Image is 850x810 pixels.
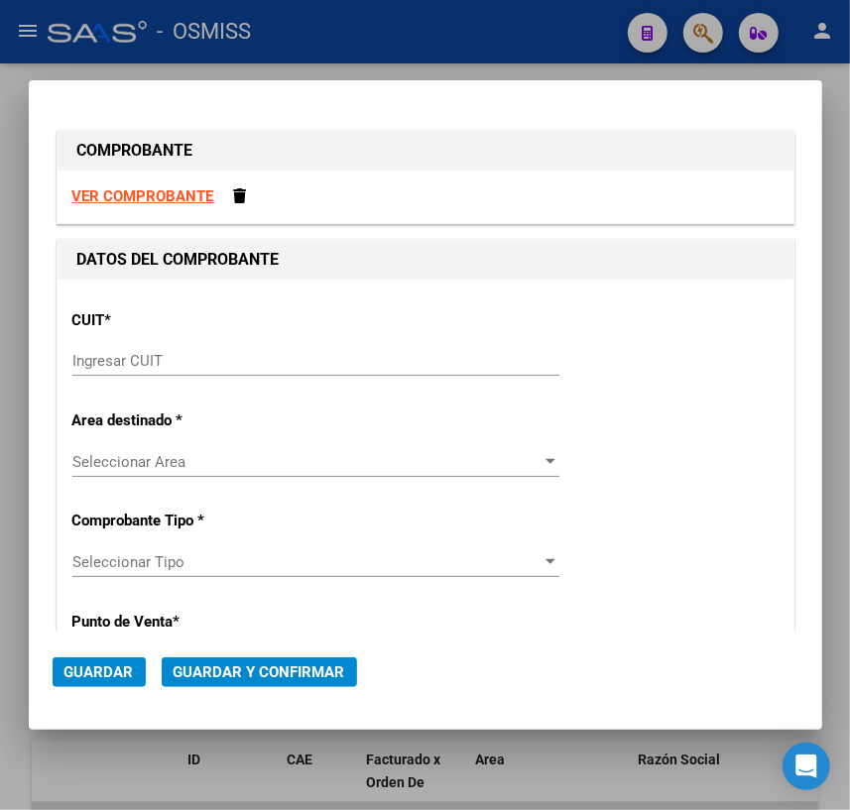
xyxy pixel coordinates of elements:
[72,611,285,634] p: Punto de Venta
[72,510,285,532] p: Comprobante Tipo *
[162,657,357,687] button: Guardar y Confirmar
[174,663,345,681] span: Guardar y Confirmar
[77,141,193,160] strong: COMPROBANTE
[64,663,134,681] span: Guardar
[72,187,214,205] a: VER COMPROBANTE
[72,309,285,332] p: CUIT
[72,553,542,571] span: Seleccionar Tipo
[77,250,280,269] strong: DATOS DEL COMPROBANTE
[53,657,146,687] button: Guardar
[783,743,830,790] div: Open Intercom Messenger
[72,409,285,432] p: Area destinado *
[72,453,542,471] span: Seleccionar Area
